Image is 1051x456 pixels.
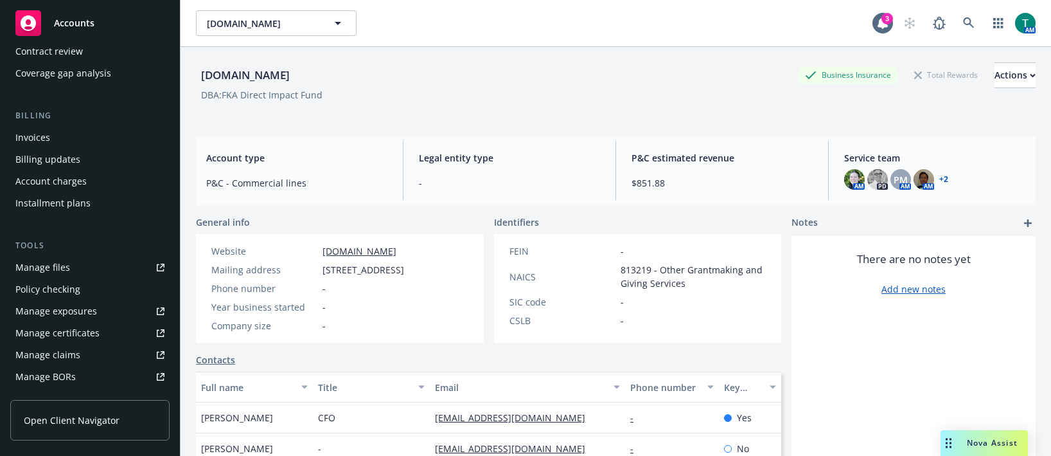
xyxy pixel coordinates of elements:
[799,67,897,83] div: Business Insurance
[201,381,294,394] div: Full name
[10,127,170,148] a: Invoices
[322,263,404,277] span: [STREET_ADDRESS]
[926,10,952,36] a: Report a Bug
[435,381,606,394] div: Email
[857,251,971,267] span: There are no notes yet
[897,10,923,36] a: Start snowing
[419,176,600,190] span: -
[10,239,170,252] div: Tools
[318,442,321,455] span: -
[844,169,865,190] img: photo
[196,353,235,367] a: Contacts
[211,263,317,277] div: Mailing address
[894,173,908,187] span: PM
[10,257,170,278] a: Manage files
[1015,13,1036,33] img: photo
[15,367,76,387] div: Manage BORs
[10,345,170,365] a: Manage claims
[322,245,396,257] a: [DOMAIN_NAME]
[10,323,170,343] a: Manage certificates
[941,430,957,456] div: Drag to move
[10,41,170,62] a: Contract review
[631,151,813,165] span: P&C estimated revenue
[994,62,1036,88] button: Actions
[313,372,430,403] button: Title
[201,88,322,102] div: DBA: FKA Direct Impact Fund
[435,412,596,424] a: [EMAIL_ADDRESS][DOMAIN_NAME]
[1020,215,1036,231] a: add
[15,127,50,148] div: Invoices
[737,442,749,455] span: No
[509,270,615,284] div: NAICS
[10,367,170,387] a: Manage BORs
[15,323,100,343] div: Manage certificates
[15,279,80,300] div: Policy checking
[15,193,91,214] div: Installment plans
[985,10,1011,36] a: Switch app
[621,295,624,309] span: -
[737,411,752,424] span: Yes
[15,257,70,278] div: Manage files
[10,279,170,300] a: Policy checking
[430,372,625,403] button: Email
[318,411,335,424] span: CFO
[15,41,83,62] div: Contract review
[54,18,94,28] span: Accounts
[967,437,1018,448] span: Nova Assist
[10,149,170,170] a: Billing updates
[211,282,317,295] div: Phone number
[10,5,170,41] a: Accounts
[625,372,719,403] button: Phone number
[10,109,170,122] div: Billing
[956,10,982,36] a: Search
[881,282,946,296] a: Add new notes
[419,151,600,165] span: Legal entity type
[509,295,615,309] div: SIC code
[196,372,313,403] button: Full name
[10,301,170,322] a: Manage exposures
[201,411,273,424] span: [PERSON_NAME]
[621,263,766,290] span: 813219 - Other Grantmaking and Giving Services
[994,63,1036,87] div: Actions
[10,63,170,84] a: Coverage gap analysis
[15,301,97,322] div: Manage exposures
[322,319,326,333] span: -
[211,319,317,333] div: Company size
[914,169,934,190] img: photo
[10,193,170,214] a: Installment plans
[621,314,624,327] span: -
[24,414,119,427] span: Open Client Navigator
[15,171,87,192] div: Account charges
[908,67,984,83] div: Total Rewards
[207,17,318,30] span: [DOMAIN_NAME]
[15,63,111,84] div: Coverage gap analysis
[941,430,1028,456] button: Nova Assist
[509,244,615,258] div: FEIN
[509,314,615,327] div: CSLB
[10,388,170,409] a: Summary of insurance
[201,442,273,455] span: [PERSON_NAME]
[15,388,113,409] div: Summary of insurance
[318,381,411,394] div: Title
[630,442,644,455] a: -
[211,300,317,314] div: Year business started
[724,381,762,394] div: Key contact
[435,442,596,455] a: [EMAIL_ADDRESS][DOMAIN_NAME]
[630,381,700,394] div: Phone number
[196,67,295,84] div: [DOMAIN_NAME]
[322,282,326,295] span: -
[630,412,644,424] a: -
[631,176,813,190] span: $851.88
[867,169,888,190] img: photo
[211,244,317,258] div: Website
[10,171,170,192] a: Account charges
[196,10,357,36] button: [DOMAIN_NAME]
[881,13,893,24] div: 3
[15,345,80,365] div: Manage claims
[196,215,250,229] span: General info
[206,176,387,190] span: P&C - Commercial lines
[719,372,781,403] button: Key contact
[15,149,80,170] div: Billing updates
[939,176,948,183] a: +2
